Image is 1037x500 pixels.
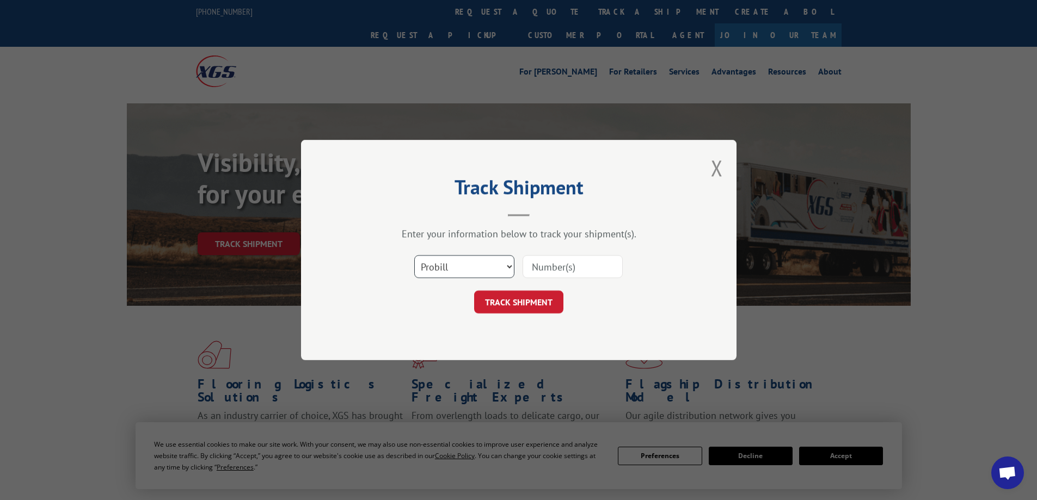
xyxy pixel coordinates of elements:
[991,456,1024,489] div: Open chat
[711,153,723,182] button: Close modal
[355,227,682,240] div: Enter your information below to track your shipment(s).
[474,291,563,313] button: TRACK SHIPMENT
[355,180,682,200] h2: Track Shipment
[523,255,623,278] input: Number(s)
